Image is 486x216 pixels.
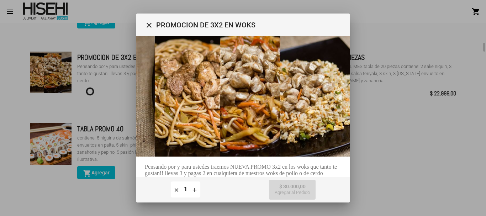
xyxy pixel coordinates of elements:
[142,18,156,32] button: Cerrar
[145,21,153,30] mat-icon: Cerrar
[269,180,316,200] button: $ 30.000,00Agregar al Pedido
[275,184,310,196] span: $ 30.000,00
[173,186,180,193] mat-icon: clear
[191,186,198,193] mat-icon: add
[136,36,350,157] img: 975b8145-67bb-4081-9ec6-7530a4e40487.jpg
[156,19,344,31] span: PROMOCION DE 3X2 EN WOKS
[275,190,310,195] span: Agregar al Pedido
[145,164,341,177] div: Pensando por y para ustedes traemos NUEVA PROMO 3x2 en los woks que tanto te gustan!! llevas 3 y ...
